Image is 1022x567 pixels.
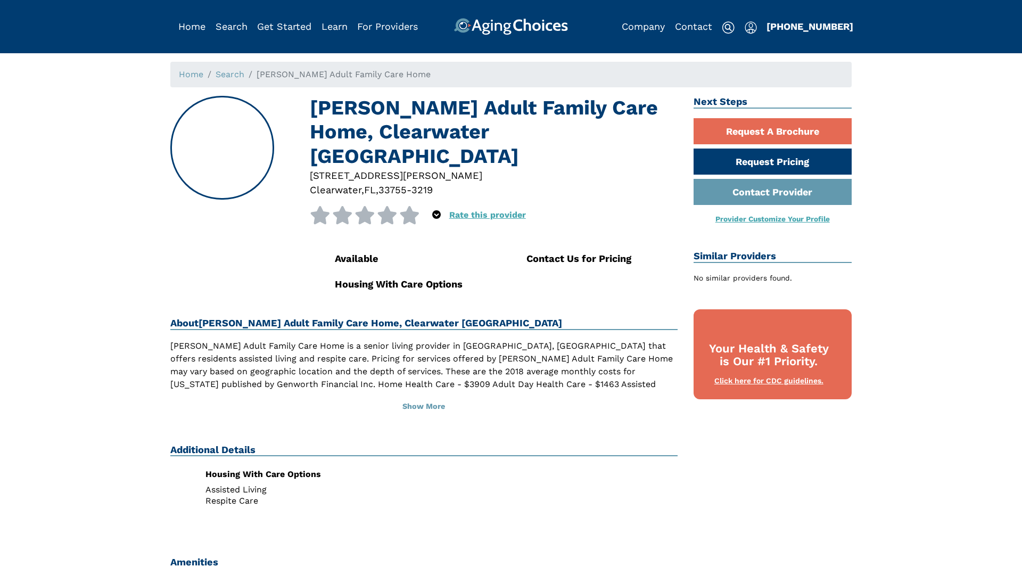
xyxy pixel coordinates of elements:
a: Home [179,69,203,79]
div: Contact Us for Pricing [526,251,678,266]
div: Your Health & Safety is Our #1 Priority. [704,342,834,369]
div: Housing With Care Options [205,470,416,479]
h2: About [PERSON_NAME] Adult Family Care Home, Clearwater [GEOGRAPHIC_DATA] [170,317,678,330]
a: Rate this provider [449,210,526,220]
div: Available [335,251,486,266]
nav: breadcrumb [170,62,852,87]
div: Click here for CDC guidelines. [704,376,834,387]
a: Search [216,21,248,32]
a: Request Pricing [694,149,852,175]
span: Clearwater [310,184,361,195]
a: [PHONE_NUMBER] [767,21,853,32]
a: Company [622,21,665,32]
p: [PERSON_NAME] Adult Family Care Home is a senior living provider in [GEOGRAPHIC_DATA], [GEOGRAPHI... [170,340,678,416]
div: Housing With Care Options [335,277,486,291]
a: Search [216,69,244,79]
a: Contact [675,21,712,32]
button: Show More [170,395,678,418]
a: For Providers [357,21,418,32]
a: Request A Brochure [694,118,852,144]
h2: Additional Details [170,444,678,457]
a: Provider Customize Your Profile [715,215,830,223]
div: Popover trigger [432,206,441,224]
span: , [376,184,378,195]
li: Respite Care [205,497,416,505]
img: user-icon.svg [745,21,757,34]
div: Popover trigger [216,18,248,35]
div: No similar providers found. [694,273,852,284]
div: 33755-3219 [378,183,433,197]
a: Home [178,21,205,32]
h2: Similar Providers [694,250,852,263]
div: Popover trigger [745,18,757,35]
a: Contact Provider [694,179,852,205]
a: Get Started [257,21,311,32]
img: AgingChoices [454,18,568,35]
h1: [PERSON_NAME] Adult Family Care Home, Clearwater [GEOGRAPHIC_DATA] [310,96,678,168]
span: FL [364,184,376,195]
span: , [361,184,364,195]
img: search-icon.svg [722,21,735,34]
div: [STREET_ADDRESS][PERSON_NAME] [310,168,678,183]
a: Learn [322,21,348,32]
span: [PERSON_NAME] Adult Family Care Home [257,69,431,79]
li: Assisted Living [205,486,416,494]
h2: Next Steps [694,96,852,109]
